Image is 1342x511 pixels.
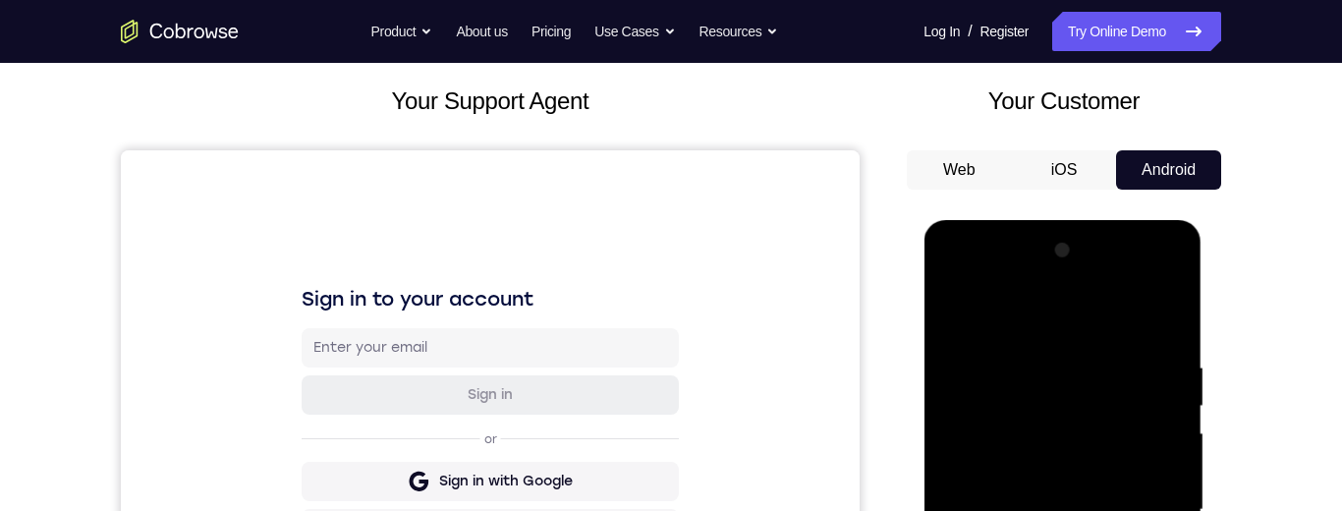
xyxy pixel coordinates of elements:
[181,453,558,492] button: Sign in with Zendesk
[907,150,1012,190] button: Web
[181,406,558,445] button: Sign in with Intercom
[456,12,507,51] a: About us
[360,281,380,297] p: or
[594,12,675,51] button: Use Cases
[371,12,433,51] button: Product
[121,20,239,43] a: Go to the home page
[907,84,1221,119] h2: Your Customer
[181,359,558,398] button: Sign in with GitHub
[318,321,452,341] div: Sign in with Google
[193,188,546,207] input: Enter your email
[1052,12,1221,51] a: Try Online Demo
[181,225,558,264] button: Sign in
[980,12,1029,51] a: Register
[531,12,571,51] a: Pricing
[121,84,860,119] h2: Your Support Agent
[181,312,558,351] button: Sign in with Google
[319,369,452,388] div: Sign in with GitHub
[968,20,972,43] span: /
[699,12,779,51] button: Resources
[1116,150,1221,190] button: Android
[923,12,960,51] a: Log In
[313,463,458,483] div: Sign in with Zendesk
[311,416,460,435] div: Sign in with Intercom
[1012,150,1117,190] button: iOS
